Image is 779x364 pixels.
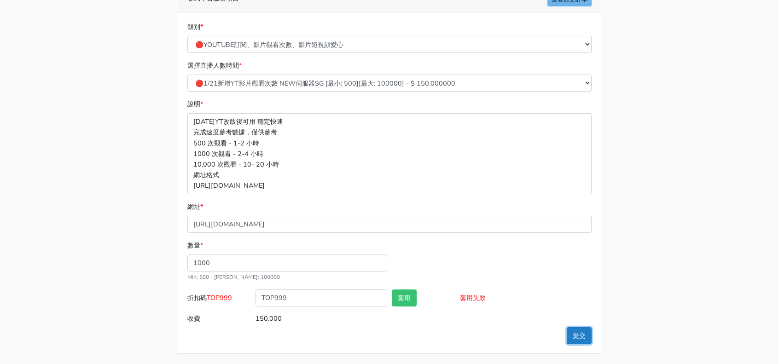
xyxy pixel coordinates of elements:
p: [DATE]YT改版後可用 穩定快速 完成速度參考數據，僅供參考 500 次觀看 - 1-2 小時 1000 次觀看 - 2-4 小時 10,000 次觀看 - 10- 20 小時 網址格式 [... [187,113,592,194]
button: 提交 [567,327,592,344]
label: 網址 [187,202,203,212]
small: Min: 500 - [PERSON_NAME]: 100000 [187,273,280,281]
span: TOP999 [207,293,232,302]
label: 說明 [187,99,203,110]
button: 套用 [392,289,417,306]
label: 選擇直播人數時間 [187,60,242,71]
label: 收費 [185,310,253,327]
label: 數量 [187,240,203,251]
input: 這邊填入網址 [187,216,592,233]
label: 折扣碼 [185,289,253,310]
label: 類別 [187,22,203,32]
